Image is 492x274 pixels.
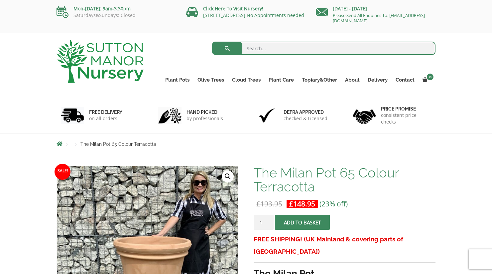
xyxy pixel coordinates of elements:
span: Sale! [55,164,70,180]
h1: The Milan Pot 65 Colour Terracotta [254,166,435,194]
h6: Defra approved [284,109,327,115]
span: £ [256,199,260,208]
input: Search... [212,42,436,55]
h6: FREE DELIVERY [89,109,122,115]
a: Cloud Trees [228,75,265,85]
img: logo [57,40,144,83]
h6: Price promise [381,106,431,112]
span: The Milan Pot 65 Colour Terracotta [80,141,156,147]
a: Plant Pots [161,75,193,85]
img: 3.jpg [255,107,279,124]
p: checked & Licensed [284,115,327,122]
bdi: 148.95 [289,199,315,208]
img: 4.jpg [353,105,376,126]
h3: FREE SHIPPING! (UK Mainland & covering parts of [GEOGRAPHIC_DATA]) [254,233,435,258]
a: View full-screen image gallery [222,170,234,182]
img: 2.jpg [158,107,182,124]
a: Delivery [364,75,392,85]
button: Add to basket [275,215,330,230]
bdi: 193.95 [256,199,282,208]
p: [DATE] - [DATE] [316,5,435,13]
p: Saturdays&Sundays: Closed [57,13,176,18]
a: About [341,75,364,85]
h6: hand picked [186,109,223,115]
a: 0 [419,75,435,85]
p: consistent price checks [381,112,431,125]
img: 1.jpg [61,107,84,124]
a: Please Send All Enquiries To: [EMAIL_ADDRESS][DOMAIN_NAME] [333,12,425,24]
p: on all orders [89,115,122,122]
a: Topiary&Other [298,75,341,85]
a: Plant Care [265,75,298,85]
input: Product quantity [254,215,274,230]
span: 0 [427,74,433,80]
span: £ [289,199,293,208]
span: (23% off) [319,199,348,208]
a: [STREET_ADDRESS] No Appointments needed [203,12,304,18]
a: Click Here To Visit Nursery! [203,5,263,12]
p: by professionals [186,115,223,122]
a: Olive Trees [193,75,228,85]
a: Contact [392,75,419,85]
nav: Breadcrumbs [57,141,435,146]
p: Mon-[DATE]: 9am-3:30pm [57,5,176,13]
